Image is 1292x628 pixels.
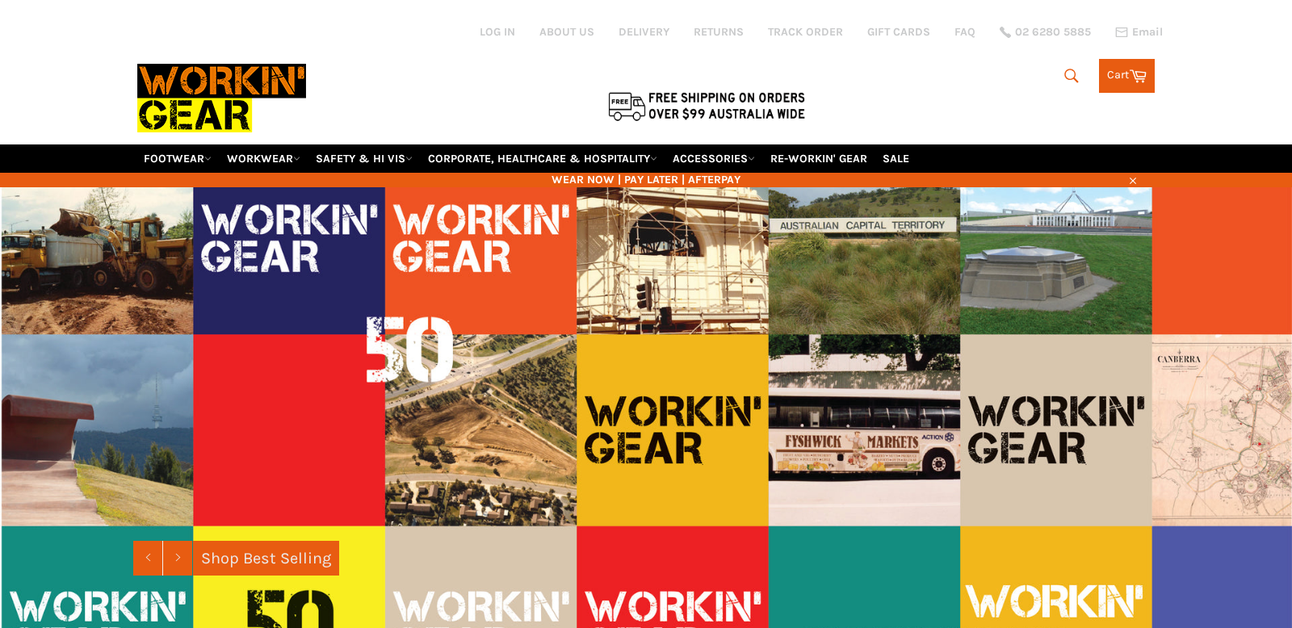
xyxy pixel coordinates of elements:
[309,144,419,173] a: SAFETY & HI VIS
[1015,27,1091,38] span: 02 6280 5885
[867,24,930,40] a: GIFT CARDS
[954,24,975,40] a: FAQ
[422,144,664,173] a: CORPORATE, HEALTHCARE & HOSPITALITY
[220,144,307,173] a: WORKWEAR
[193,541,339,576] a: Shop Best Selling
[1132,27,1163,38] span: Email
[137,144,218,173] a: FOOTWEAR
[1115,26,1163,39] a: Email
[694,24,744,40] a: RETURNS
[137,172,1155,187] span: WEAR NOW | PAY LATER | AFTERPAY
[666,144,761,173] a: ACCESSORIES
[137,52,306,144] img: Workin Gear leaders in Workwear, Safety Boots, PPE, Uniforms. Australia's No.1 in Workwear
[764,144,874,173] a: RE-WORKIN' GEAR
[606,89,807,123] img: Flat $9.95 shipping Australia wide
[768,24,843,40] a: TRACK ORDER
[876,144,916,173] a: SALE
[1000,27,1091,38] a: 02 6280 5885
[480,25,515,39] a: Log in
[539,24,594,40] a: ABOUT US
[619,24,669,40] a: DELIVERY
[1099,59,1155,93] a: Cart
